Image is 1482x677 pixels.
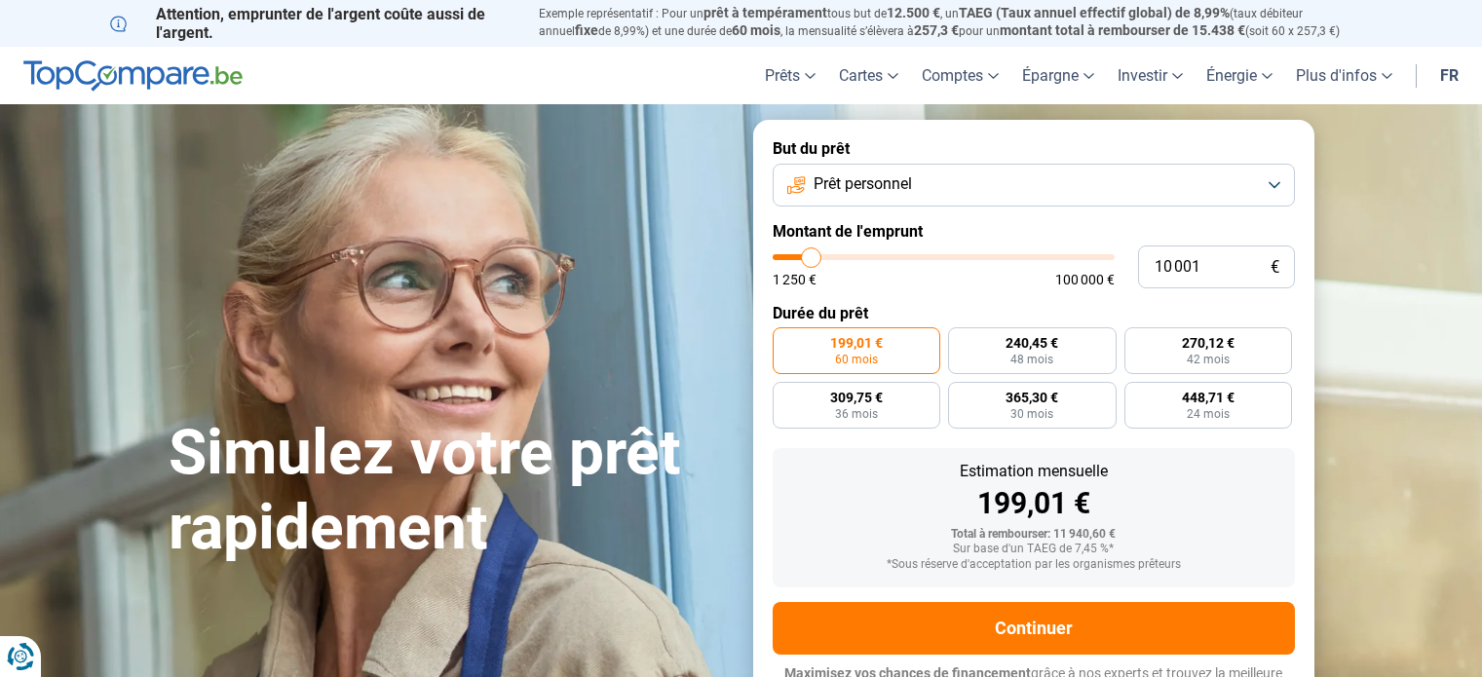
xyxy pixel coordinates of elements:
[1010,354,1053,365] span: 48 mois
[773,164,1295,207] button: Prêt personnel
[753,47,827,104] a: Prêts
[1010,408,1053,420] span: 30 mois
[1195,47,1284,104] a: Énergie
[773,139,1295,158] label: But du prêt
[830,391,883,404] span: 309,75 €
[23,60,243,92] img: TopCompare
[1271,259,1279,276] span: €
[788,558,1279,572] div: *Sous réserve d'acceptation par les organismes prêteurs
[788,464,1279,479] div: Estimation mensuelle
[732,22,780,38] span: 60 mois
[830,336,883,350] span: 199,01 €
[1187,408,1230,420] span: 24 mois
[959,5,1230,20] span: TAEG (Taux annuel effectif global) de 8,99%
[1106,47,1195,104] a: Investir
[1428,47,1470,104] a: fr
[1182,336,1235,350] span: 270,12 €
[914,22,959,38] span: 257,3 €
[1284,47,1404,104] a: Plus d'infos
[835,408,878,420] span: 36 mois
[1182,391,1235,404] span: 448,71 €
[788,528,1279,542] div: Total à rembourser: 11 940,60 €
[910,47,1010,104] a: Comptes
[773,273,817,286] span: 1 250 €
[575,22,598,38] span: fixe
[539,5,1373,40] p: Exemple représentatif : Pour un tous but de , un (taux débiteur annuel de 8,99%) et une durée de ...
[1006,391,1058,404] span: 365,30 €
[788,489,1279,518] div: 199,01 €
[1055,273,1115,286] span: 100 000 €
[887,5,940,20] span: 12.500 €
[169,416,730,566] h1: Simulez votre prêt rapidement
[773,602,1295,655] button: Continuer
[773,222,1295,241] label: Montant de l'emprunt
[814,173,912,195] span: Prêt personnel
[1187,354,1230,365] span: 42 mois
[835,354,878,365] span: 60 mois
[703,5,827,20] span: prêt à tempérament
[773,304,1295,322] label: Durée du prêt
[827,47,910,104] a: Cartes
[1006,336,1058,350] span: 240,45 €
[1000,22,1245,38] span: montant total à rembourser de 15.438 €
[110,5,515,42] p: Attention, emprunter de l'argent coûte aussi de l'argent.
[1010,47,1106,104] a: Épargne
[788,543,1279,556] div: Sur base d'un TAEG de 7,45 %*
